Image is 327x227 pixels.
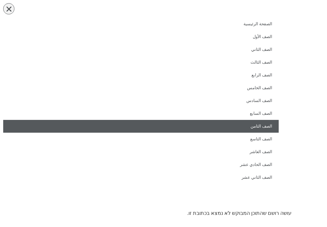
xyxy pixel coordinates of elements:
a: الصف الثاني عشر [3,171,279,184]
a: الصف السادس [3,94,279,107]
a: الصف الثاني [3,43,279,56]
a: الصف الرابع [3,69,279,82]
a: الصفحة الرئيسية [3,18,279,30]
div: כפתור פתיחת תפריט [3,3,14,14]
a: الصف الحادي عشر [3,158,279,171]
a: الصف الثامن [3,120,279,133]
a: الصف الأول [3,30,279,43]
p: עושה רושם שהתוכן המבוקש לא נמצא בכתובת זו. [36,209,291,217]
a: الصف الخامس [3,82,279,94]
a: الصف السابع [3,107,279,120]
a: الصف العاشر [3,145,279,158]
a: الصف الثالث [3,56,279,69]
a: الصف التاسع [3,133,279,145]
